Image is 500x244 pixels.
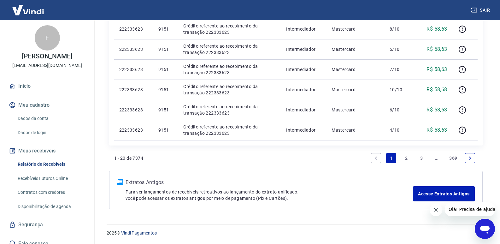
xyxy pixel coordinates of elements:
[390,86,408,93] p: 10/10
[8,98,87,112] button: Meu cadastro
[15,126,87,139] a: Dados de login
[15,172,87,185] a: Recebíveis Futuros Online
[401,153,411,163] a: Page 2
[386,153,396,163] a: Page 1 is your current page
[114,155,144,161] p: 1 - 20 de 7374
[107,230,485,236] p: 2025 ©
[119,86,148,93] p: 222333623
[390,26,408,32] p: 8/10
[390,66,408,73] p: 7/10
[158,66,173,73] p: 9151
[119,107,148,113] p: 222333623
[119,127,148,133] p: 222333623
[35,25,60,51] div: F
[426,45,447,53] p: R$ 58,63
[332,46,379,52] p: Mastercard
[183,23,276,35] p: Crédito referente ao recebimento da transação 222333623
[22,53,72,60] p: [PERSON_NAME]
[8,79,87,93] a: Início
[8,218,87,232] a: Segurança
[426,66,447,73] p: R$ 58,63
[332,107,379,113] p: Mastercard
[126,189,413,201] p: Para ver lançamentos de recebíveis retroativos ao lançamento do extrato unificado, você pode aces...
[158,107,173,113] p: 9151
[183,43,276,56] p: Crédito referente ao recebimento da transação 222333623
[332,86,379,93] p: Mastercard
[286,107,321,113] p: Intermediador
[465,153,475,163] a: Next page
[121,230,157,235] a: Vindi Pagamentos
[158,46,173,52] p: 9151
[426,86,447,93] p: R$ 58,68
[368,151,477,166] ul: Pagination
[475,219,495,239] iframe: Botão para abrir a janela de mensagens
[286,46,321,52] p: Intermediador
[286,66,321,73] p: Intermediador
[390,127,408,133] p: 4/10
[390,46,408,52] p: 5/10
[286,86,321,93] p: Intermediador
[413,186,474,201] a: Acesse Extratos Antigos
[286,127,321,133] p: Intermediador
[126,179,413,186] p: Extratos Antigos
[119,66,148,73] p: 222333623
[286,26,321,32] p: Intermediador
[183,83,276,96] p: Crédito referente ao recebimento da transação 222333623
[416,153,426,163] a: Page 3
[117,179,123,185] img: ícone
[430,204,442,216] iframe: Fechar mensagem
[8,0,49,20] img: Vindi
[445,202,495,216] iframe: Mensagem da empresa
[426,25,447,33] p: R$ 58,63
[158,127,173,133] p: 9151
[426,106,447,114] p: R$ 58,63
[8,144,87,158] button: Meus recebíveis
[12,62,82,69] p: [EMAIL_ADDRESS][DOMAIN_NAME]
[119,46,148,52] p: 222333623
[158,86,173,93] p: 9151
[470,4,492,16] button: Sair
[426,126,447,134] p: R$ 58,63
[332,127,379,133] p: Mastercard
[447,153,460,163] a: Page 369
[119,26,148,32] p: 222333623
[183,104,276,116] p: Crédito referente ao recebimento da transação 222333623
[371,153,381,163] a: Previous page
[183,124,276,136] p: Crédito referente ao recebimento da transação 222333623
[15,112,87,125] a: Dados da conta
[15,200,87,213] a: Disponibilização de agenda
[183,63,276,76] p: Crédito referente ao recebimento da transação 222333623
[332,26,379,32] p: Mastercard
[15,186,87,199] a: Contratos com credores
[158,26,173,32] p: 9151
[4,4,53,9] span: Olá! Precisa de ajuda?
[390,107,408,113] p: 6/10
[332,66,379,73] p: Mastercard
[432,153,442,163] a: Jump forward
[15,158,87,171] a: Relatório de Recebíveis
